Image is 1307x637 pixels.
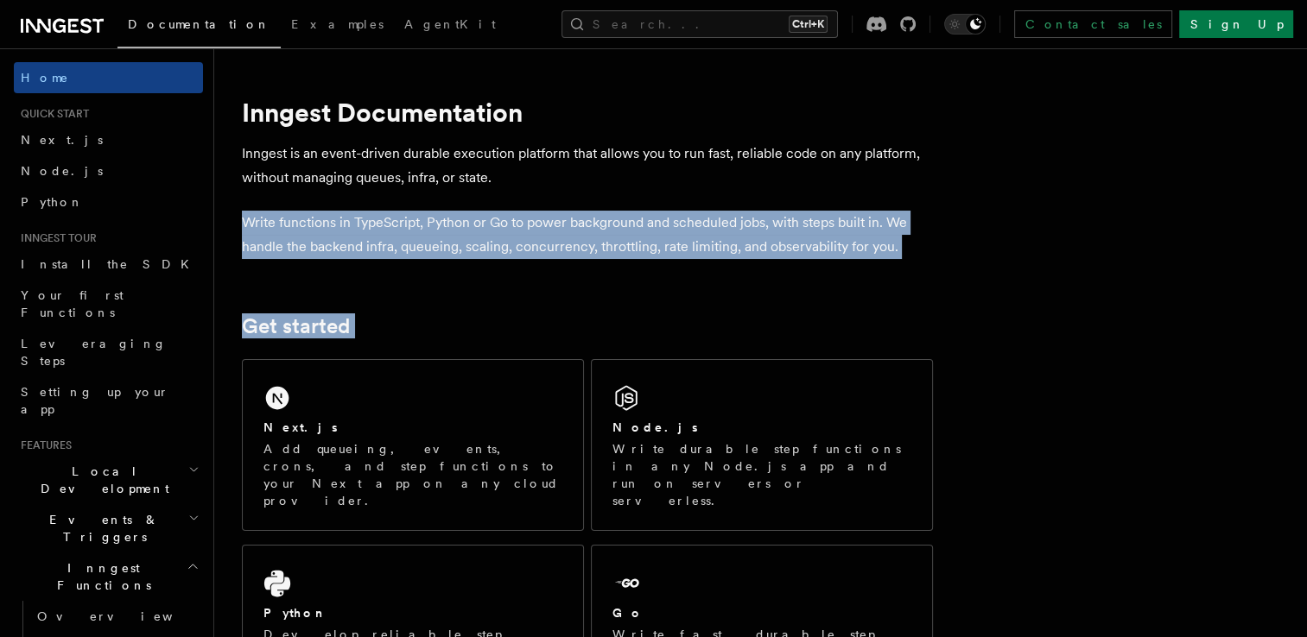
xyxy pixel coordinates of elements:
a: Sign Up [1179,10,1293,38]
span: AgentKit [404,17,496,31]
button: Inngest Functions [14,552,203,601]
span: Local Development [14,463,188,497]
span: Home [21,69,69,86]
button: Local Development [14,456,203,504]
button: Search...Ctrl+K [562,10,838,38]
a: Examples [281,5,394,47]
a: Documentation [117,5,281,48]
span: Examples [291,17,384,31]
a: Overview [30,601,203,632]
span: Install the SDK [21,257,200,271]
p: Add queueing, events, crons, and step functions to your Next app on any cloud provider. [263,440,562,509]
span: Features [14,438,72,452]
a: AgentKit [394,5,506,47]
h2: Node.js [612,419,698,436]
span: Node.js [21,164,103,178]
span: Inngest Functions [14,559,187,594]
a: Get started [242,314,350,338]
p: Write functions in TypeScript, Python or Go to power background and scheduled jobs, with steps bu... [242,211,933,259]
a: Setting up your app [14,376,203,425]
a: Install the SDK [14,249,203,280]
h2: Next.js [263,419,338,436]
h2: Go [612,604,644,621]
a: Your first Functions [14,280,203,328]
kbd: Ctrl+K [789,16,828,33]
h2: Python [263,604,327,621]
span: Documentation [128,17,270,31]
span: Events & Triggers [14,511,188,546]
a: Home [14,62,203,93]
button: Events & Triggers [14,504,203,552]
span: Your first Functions [21,288,124,319]
a: Next.jsAdd queueing, events, crons, and step functions to your Next app on any cloud provider. [242,359,584,531]
p: Inngest is an event-driven durable execution platform that allows you to run fast, reliable code ... [242,142,933,190]
a: Contact sales [1014,10,1172,38]
p: Write durable step functions in any Node.js app and run on servers or serverless. [612,440,911,509]
a: Leveraging Steps [14,328,203,376]
button: Toggle dark mode [944,14,986,35]
span: Next.js [21,133,103,147]
span: Python [21,195,84,209]
a: Python [14,186,203,218]
a: Next.js [14,124,203,155]
span: Inngest tour [14,231,97,245]
a: Node.jsWrite durable step functions in any Node.js app and run on servers or serverless. [591,359,933,531]
a: Node.js [14,155,203,186]
span: Leveraging Steps [21,337,167,368]
span: Overview [37,609,215,623]
span: Setting up your app [21,385,169,416]
h1: Inngest Documentation [242,97,933,128]
span: Quick start [14,107,89,121]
